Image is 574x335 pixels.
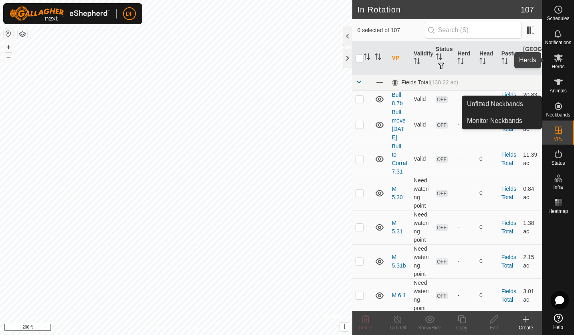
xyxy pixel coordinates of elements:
[457,257,473,266] div: -
[433,42,455,75] th: Status
[476,278,498,313] td: 0
[357,26,424,35] span: 0 selected of 107
[414,324,446,331] div: Show/Hide
[476,244,498,278] td: 0
[359,325,373,331] span: Delete
[145,325,175,332] a: Privacy Policy
[552,64,564,69] span: Herds
[520,90,542,108] td: 20.83 ac
[501,117,516,132] a: Fields Total
[476,142,498,176] td: 0
[548,209,568,214] span: Heatmap
[392,292,406,298] a: M 6.1
[392,79,458,86] div: Fields Total
[410,108,433,142] td: Valid
[344,323,345,330] span: i
[501,92,516,106] a: Fields Total
[357,5,520,14] h2: In Rotation
[410,278,433,313] td: Need watering point
[457,291,473,300] div: -
[184,325,208,332] a: Contact Us
[478,324,510,331] div: Edit
[18,29,27,39] button: Map Layers
[501,220,516,235] a: Fields Total
[392,254,406,269] a: M 5.31b
[467,99,523,109] span: Unfitted Neckbands
[410,210,433,244] td: Need watering point
[554,137,562,141] span: VPs
[388,42,410,75] th: VP
[436,96,448,103] span: OFF
[436,190,448,197] span: OFF
[479,59,486,65] p-sorticon: Activate to sort
[498,42,520,75] th: Pasture
[457,223,473,231] div: -
[457,155,473,163] div: -
[410,244,433,278] td: Need watering point
[126,10,133,18] span: DF
[510,324,542,331] div: Create
[521,4,534,16] span: 107
[457,59,464,65] p-sorticon: Activate to sort
[4,53,13,62] button: –
[364,55,370,61] p-sorticon: Activate to sort
[462,96,542,112] a: Unfitted Neckbands
[520,244,542,278] td: 2.15 ac
[425,22,522,39] input: Search (S)
[501,288,516,303] a: Fields Total
[10,6,110,21] img: Gallagher Logo
[392,109,405,141] a: Bull move [DATE]
[446,324,478,331] div: Copy
[454,42,476,75] th: Herd
[546,112,570,117] span: Neckbands
[520,278,542,313] td: 3.01 ac
[457,189,473,197] div: -
[476,90,498,108] td: 0
[392,92,402,106] a: Bull 8.7b
[501,186,516,200] a: Fields Total
[436,122,448,129] span: OFF
[392,220,402,235] a: M 5.31
[340,323,349,331] button: i
[414,59,420,65] p-sorticon: Activate to sort
[436,292,448,299] span: OFF
[523,63,530,69] p-sorticon: Activate to sort
[520,210,542,244] td: 1.38 ac
[410,90,433,108] td: Valid
[457,95,473,103] div: -
[551,161,565,165] span: Status
[501,254,516,269] a: Fields Total
[542,310,574,333] a: Help
[501,59,508,65] p-sorticon: Activate to sort
[4,42,13,52] button: +
[553,185,563,190] span: Infra
[436,55,442,61] p-sorticon: Activate to sort
[410,42,433,75] th: Validity
[520,142,542,176] td: 11.39 ac
[410,142,433,176] td: Valid
[520,42,542,75] th: [GEOGRAPHIC_DATA] Area
[462,113,542,129] a: Monitor Neckbands
[410,176,433,210] td: Need watering point
[553,325,563,330] span: Help
[476,42,498,75] th: Head
[436,156,448,163] span: OFF
[382,324,414,331] div: Turn Off
[375,55,381,61] p-sorticon: Activate to sort
[392,186,402,200] a: M 5.30
[501,151,516,166] a: Fields Total
[550,88,567,93] span: Animals
[436,258,448,265] span: OFF
[476,210,498,244] td: 0
[545,40,571,45] span: Notifications
[430,79,458,86] span: (130.22 ac)
[467,116,522,126] span: Monitor Neckbands
[476,176,498,210] td: 0
[4,29,13,39] button: Reset Map
[436,224,448,231] span: OFF
[392,143,407,175] a: Bull to Corral 7.31
[457,121,473,129] div: -
[547,16,569,21] span: Schedules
